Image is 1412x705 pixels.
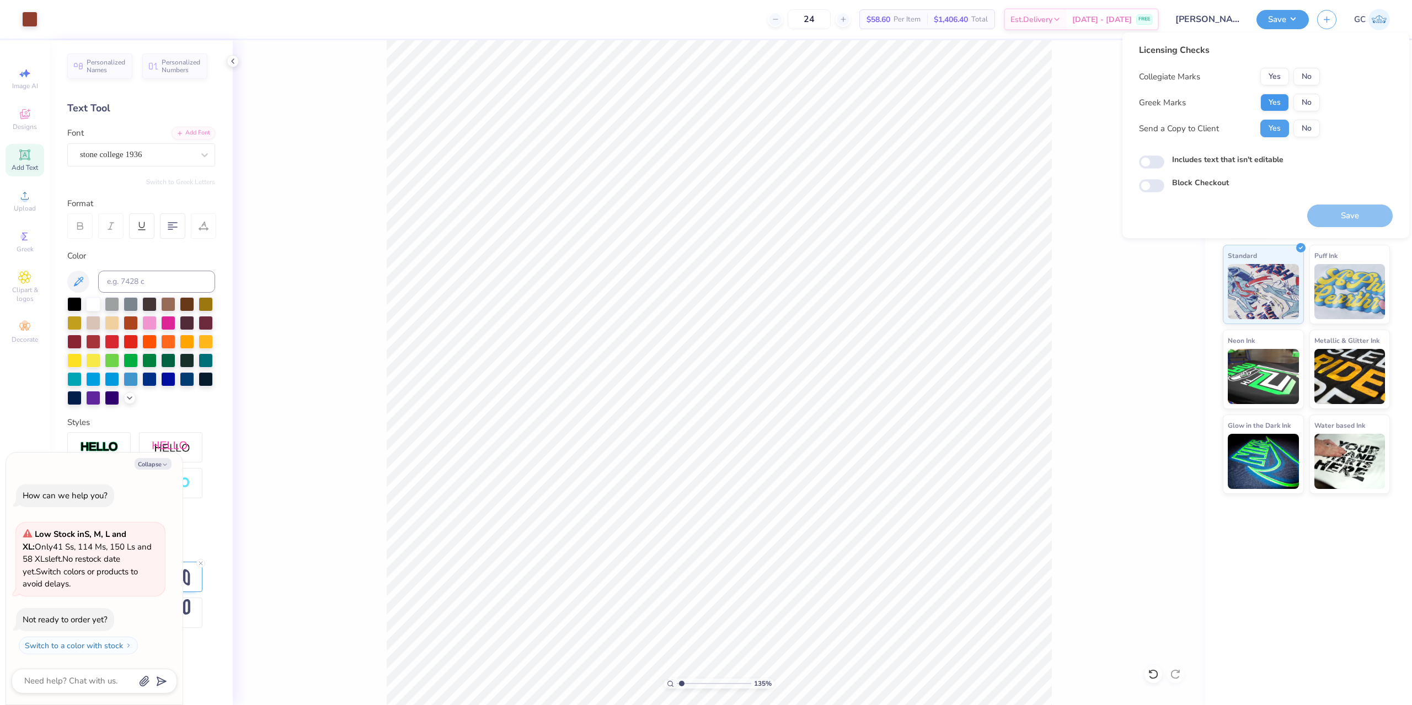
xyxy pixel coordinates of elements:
[1172,177,1229,189] label: Block Checkout
[1314,434,1386,489] img: Water based Ink
[98,271,215,293] input: e.g. 7428 c
[12,82,38,90] span: Image AI
[1314,264,1386,319] img: Puff Ink
[894,14,921,25] span: Per Item
[1138,15,1150,23] span: FREE
[1228,419,1291,431] span: Glow in the Dark Ink
[934,14,968,25] span: $1,406.40
[1293,68,1320,85] button: No
[12,335,38,344] span: Decorate
[67,250,215,262] div: Color
[162,58,201,74] span: Personalized Numbers
[1260,120,1289,137] button: Yes
[1260,68,1289,85] button: Yes
[1314,250,1338,261] span: Puff Ink
[1228,434,1299,489] img: Glow in the Dark Ink
[19,637,138,654] button: Switch to a color with stock
[152,440,190,454] img: Shadow
[80,441,119,454] img: Stroke
[14,204,36,213] span: Upload
[971,14,988,25] span: Total
[1172,154,1283,165] label: Includes text that isn't editable
[12,163,38,172] span: Add Text
[1228,335,1255,346] span: Neon Ink
[1314,419,1365,431] span: Water based Ink
[17,245,34,254] span: Greek
[67,197,216,210] div: Format
[67,416,215,429] div: Styles
[13,122,37,131] span: Designs
[23,490,108,501] div: How can we help you?
[135,458,172,470] button: Collapse
[1260,94,1289,111] button: Yes
[87,58,126,74] span: Personalized Names
[1293,120,1320,137] button: No
[23,529,152,589] span: Only 41 Ss, 114 Ms, 150 Ls and 58 XLs left. Switch colors or products to avoid delays.
[23,614,108,625] div: Not ready to order yet?
[23,553,120,577] span: No restock date yet.
[1228,349,1299,404] img: Neon Ink
[1314,335,1379,346] span: Metallic & Glitter Ink
[1167,8,1248,30] input: Untitled Design
[172,127,215,139] div: Add Font
[1139,122,1219,135] div: Send a Copy to Client
[67,127,84,139] label: Font
[1354,13,1366,26] span: GC
[1072,14,1132,25] span: [DATE] - [DATE]
[125,642,132,649] img: Switch to a color with stock
[1139,96,1186,109] div: Greek Marks
[1228,250,1257,261] span: Standard
[67,101,215,116] div: Text Tool
[867,14,890,25] span: $58.60
[146,177,215,186] button: Switch to Greek Letters
[1010,14,1052,25] span: Est. Delivery
[1228,264,1299,319] img: Standard
[788,9,831,29] input: – –
[754,679,772,688] span: 135 %
[6,286,44,303] span: Clipart & logos
[1354,9,1390,30] a: GC
[1256,10,1309,29] button: Save
[1139,71,1200,83] div: Collegiate Marks
[1368,9,1390,30] img: Gerard Christopher Trorres
[1139,44,1320,57] div: Licensing Checks
[1314,349,1386,404] img: Metallic & Glitter Ink
[1293,94,1320,111] button: No
[23,529,126,552] strong: Low Stock in S, M, L and XL :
